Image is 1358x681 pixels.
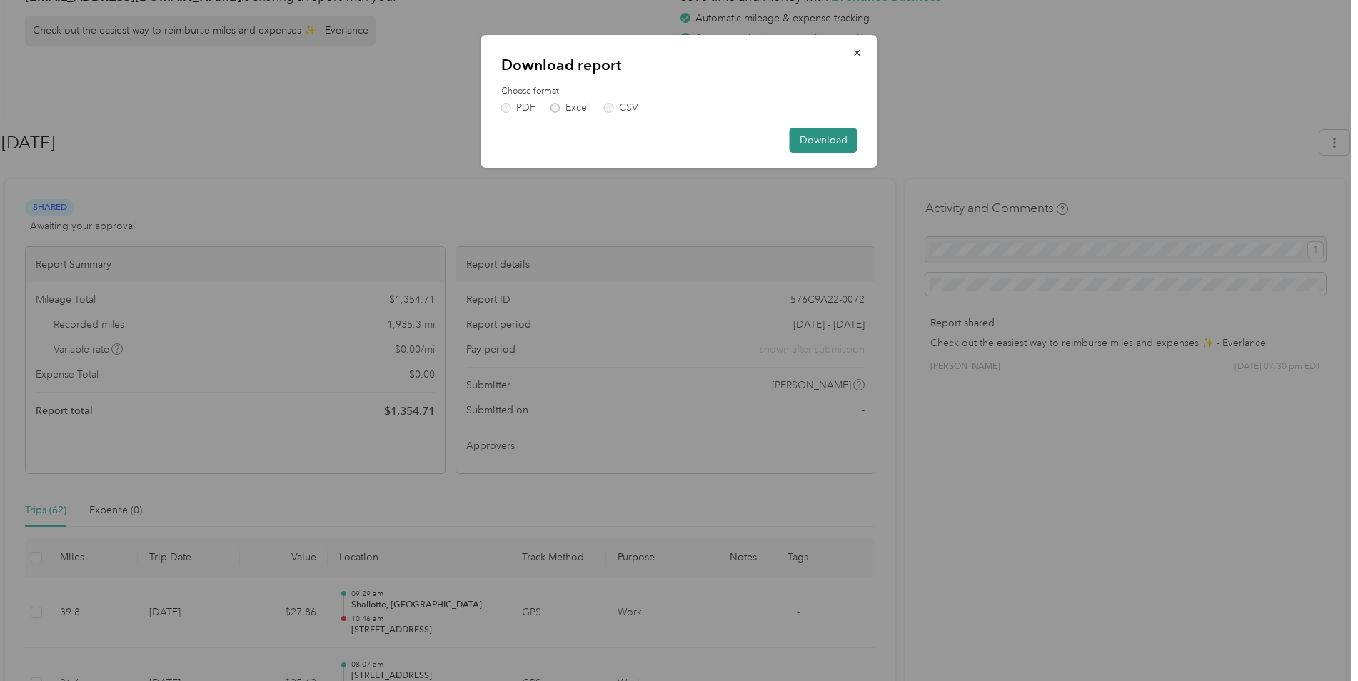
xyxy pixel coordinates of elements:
label: Excel [550,103,589,113]
label: Choose format [501,85,857,98]
p: Download report [501,55,857,75]
button: Download [790,128,857,153]
label: CSV [604,103,638,113]
label: PDF [501,103,535,113]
